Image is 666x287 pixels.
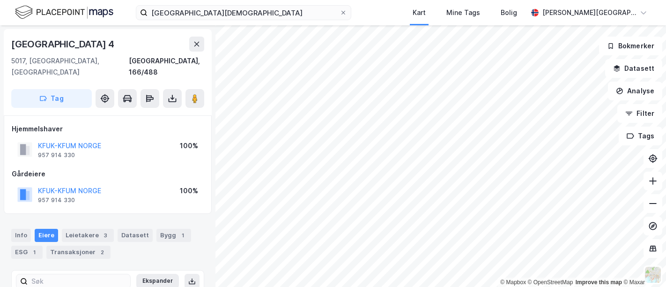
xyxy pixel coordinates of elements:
div: 100% [180,185,198,196]
div: Eiere [35,229,58,242]
div: Leietakere [62,229,114,242]
input: Søk på adresse, matrikkel, gårdeiere, leietakere eller personer [148,6,340,20]
div: Datasett [118,229,153,242]
div: 957 914 330 [38,151,75,159]
button: Tag [11,89,92,108]
div: Bolig [501,7,517,18]
button: Analyse [608,82,662,100]
button: Bokmerker [599,37,662,55]
div: Mine Tags [446,7,480,18]
button: Tags [619,127,662,145]
div: [GEOGRAPHIC_DATA], 166/488 [129,55,204,78]
button: Datasett [605,59,662,78]
div: [PERSON_NAME][GEOGRAPHIC_DATA] [542,7,636,18]
div: Bygg [156,229,191,242]
div: Transaksjoner [46,246,111,259]
div: 2 [97,248,107,257]
button: Filter [617,104,662,123]
div: Gårdeiere [12,168,204,180]
div: 957 914 330 [38,196,75,204]
div: 1 [178,231,187,240]
div: Info [11,229,31,242]
div: 100% [180,140,198,151]
div: 3 [101,231,110,240]
div: Hjemmelshaver [12,123,204,135]
img: logo.f888ab2527a4732fd821a326f86c7f29.svg [15,4,113,21]
div: Kart [413,7,426,18]
a: Improve this map [576,279,622,286]
div: 1 [30,248,39,257]
a: Mapbox [500,279,526,286]
iframe: Chat Widget [619,242,666,287]
div: 5017, [GEOGRAPHIC_DATA], [GEOGRAPHIC_DATA] [11,55,129,78]
div: [GEOGRAPHIC_DATA] 4 [11,37,116,52]
div: ESG [11,246,43,259]
a: OpenStreetMap [528,279,573,286]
